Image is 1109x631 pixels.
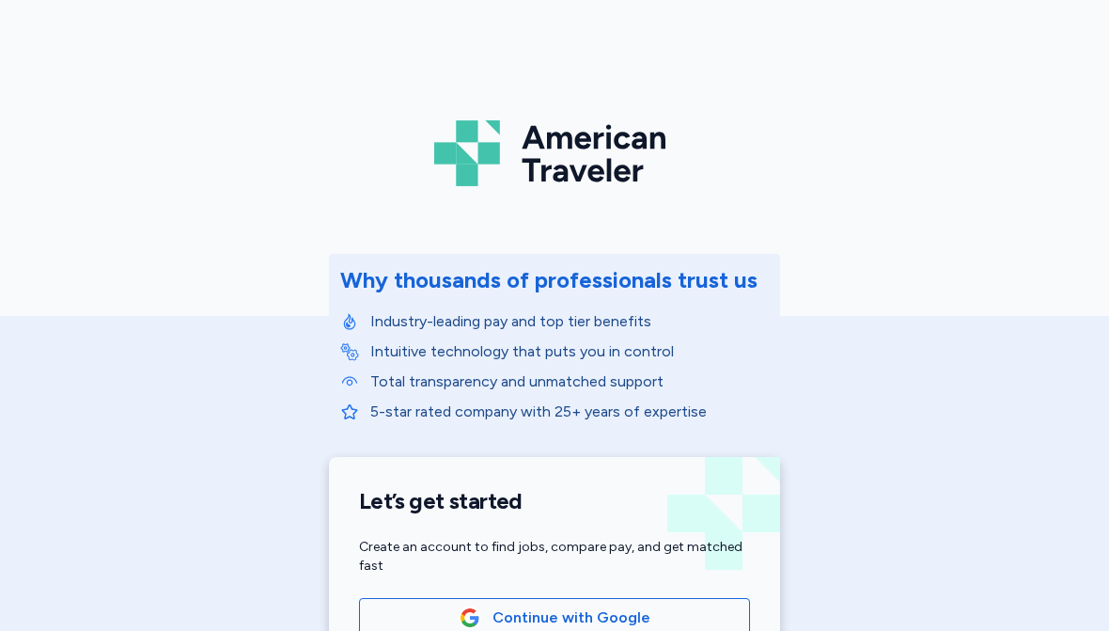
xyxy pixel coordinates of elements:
p: 5-star rated company with 25+ years of expertise [370,401,769,423]
p: Intuitive technology that puts you in control [370,340,769,363]
span: Continue with Google [492,607,650,629]
p: Total transparency and unmatched support [370,371,769,393]
p: Industry-leading pay and top tier benefits [370,310,769,333]
img: Google Logo [460,607,480,628]
img: Logo [434,113,675,194]
h1: Let’s get started [359,487,750,515]
div: Why thousands of professionals trust us [340,265,758,295]
div: Create an account to find jobs, compare pay, and get matched fast [359,538,750,576]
